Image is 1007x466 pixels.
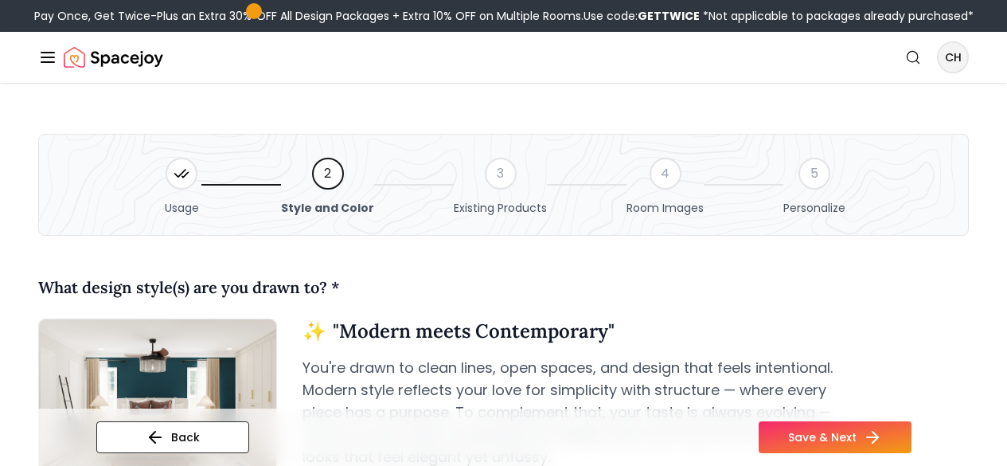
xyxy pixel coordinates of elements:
a: Spacejoy [64,41,163,73]
b: GETTWICE [638,8,700,24]
div: 5 [798,158,830,190]
span: sparkle [302,319,326,344]
div: 3 [485,158,517,190]
h4: What design style(s) are you drawn to? * [38,276,340,300]
div: 2 [312,158,344,190]
button: CH [937,41,969,73]
span: Existing Products [454,200,547,216]
span: CH [939,43,967,72]
nav: Global [38,32,969,83]
img: Spacejoy Logo [64,41,163,73]
span: Style and Color [281,200,374,216]
div: Pay Once, Get Twice-Plus an Extra 30% OFF All Design Packages + Extra 10% OFF on Multiple Rooms. [34,8,974,24]
div: 4 [650,158,681,190]
h3: " Modern meets Contemporary " [302,319,969,344]
span: Room Images [626,200,704,216]
button: Back [96,421,249,453]
span: Usage [165,200,199,216]
span: Personalize [783,200,845,216]
button: Save & Next [759,421,911,453]
span: *Not applicable to packages already purchased* [700,8,974,24]
span: Use code: [584,8,700,24]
